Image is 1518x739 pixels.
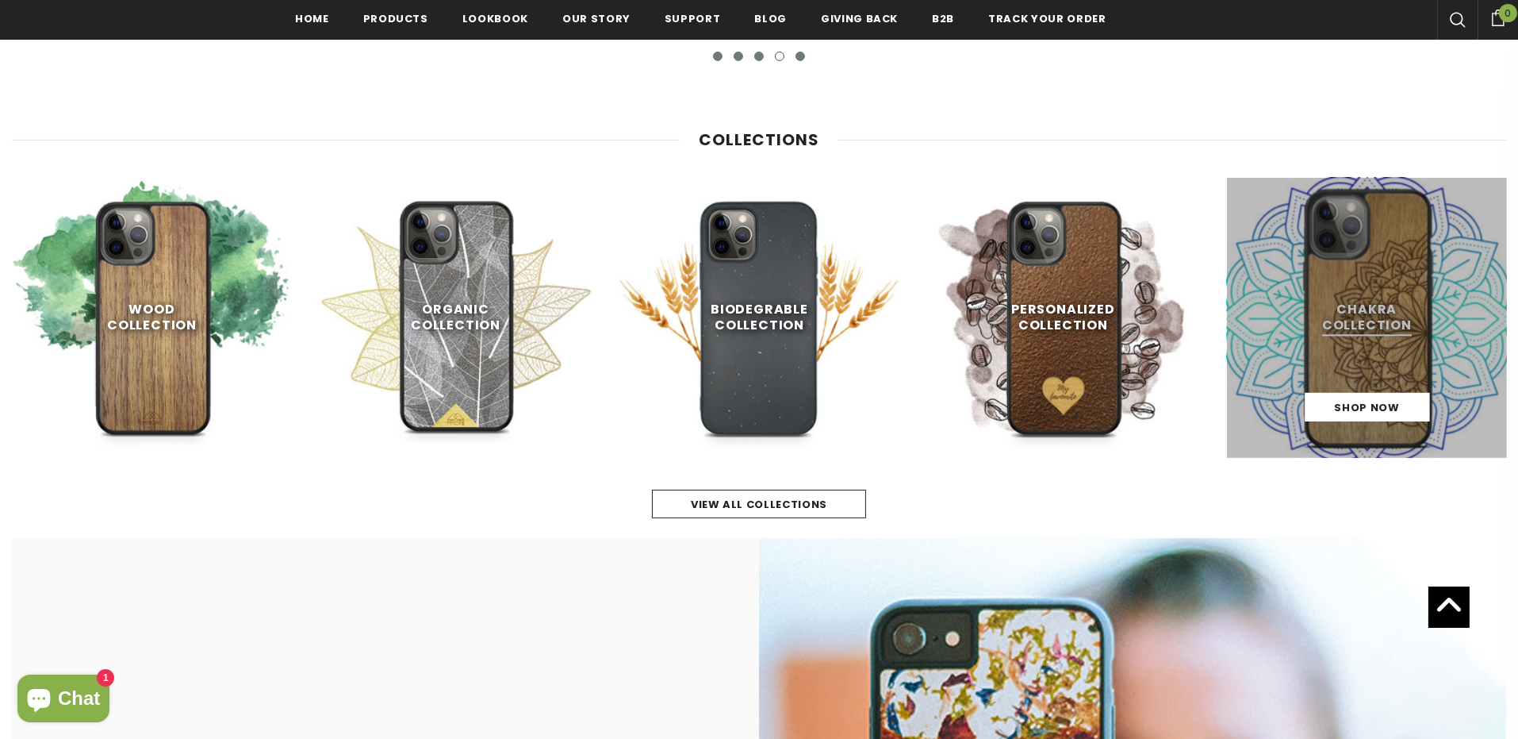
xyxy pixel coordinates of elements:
span: Giving back [821,11,898,26]
button: 5 [795,52,805,61]
span: B2B [932,11,954,26]
span: Lookbook [462,11,528,26]
a: 0 [1478,7,1518,26]
inbox-online-store-chat: Shopify online store chat [13,675,114,726]
span: Shop Now [1334,400,1399,415]
button: 4 [775,52,784,61]
span: Track your order [988,11,1106,26]
button: 3 [754,52,764,61]
span: view all collections [691,497,827,512]
a: Shop Now [1305,393,1429,421]
span: Home [295,11,329,26]
button: 1 [713,52,723,61]
span: Blog [754,11,787,26]
span: Our Story [562,11,631,26]
span: Products [363,11,428,26]
span: 0 [1499,4,1517,22]
a: view all collections [652,490,866,518]
span: support [665,11,721,26]
button: 2 [734,52,743,61]
span: Collections [699,129,819,151]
